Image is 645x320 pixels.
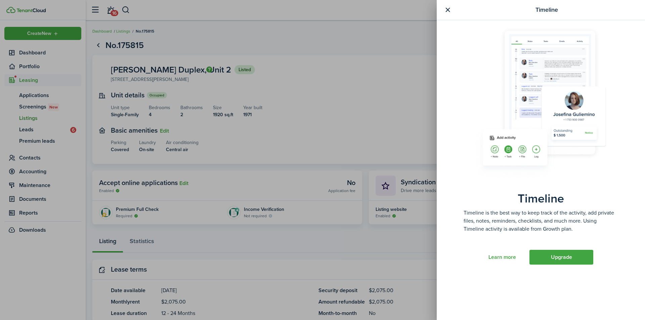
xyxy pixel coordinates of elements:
[535,5,558,14] span: Timeline
[443,6,452,14] button: Close modal
[472,27,610,182] img: Subscription stub
[529,250,593,265] button: Upgrade
[488,254,516,260] a: Learn more
[518,192,564,205] placeholder-page-title: Timeline
[464,209,618,233] p: Timeline is the best way to keep track of the activity, add private files, notes, reminders, chec...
